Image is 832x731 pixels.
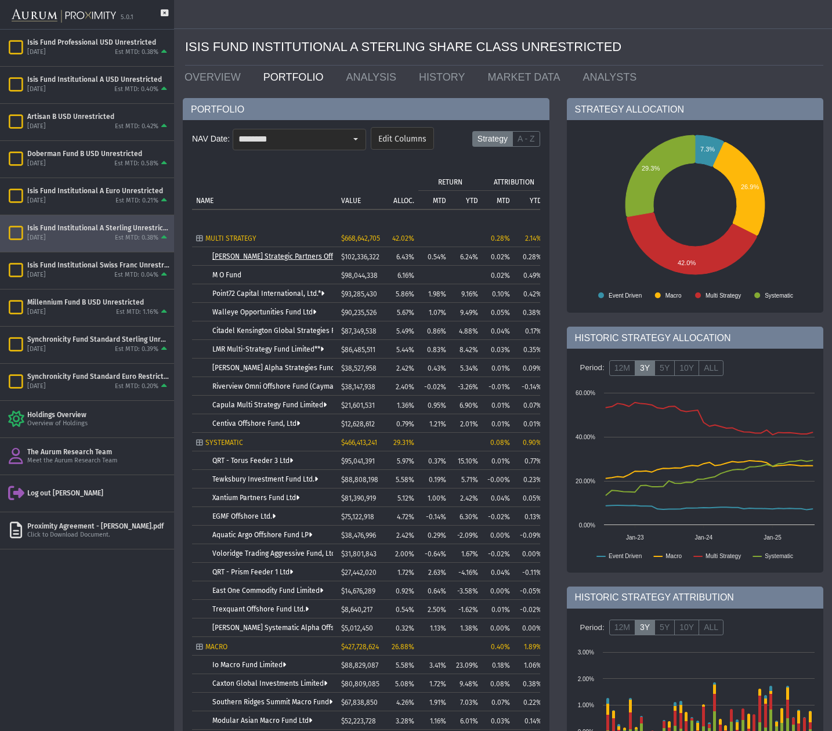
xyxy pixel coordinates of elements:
[397,569,414,577] span: 1.72%
[674,620,699,636] label: 10Y
[212,661,286,669] a: Io Macro Fund Limited
[27,112,169,121] div: Artisan B USD Unrestricted
[341,550,377,558] span: $31,801,843
[514,693,546,711] td: 0.22%
[115,234,158,243] div: Est MTD: 0.38%
[212,716,312,725] a: Modular Asian Macro Fund Ltd
[341,606,372,614] span: $8,640,217
[418,507,450,526] td: -0.14%
[255,66,338,89] a: PORTFOLIO
[482,526,514,544] td: 0.00%
[577,702,594,708] text: 1.00%
[341,476,378,484] span: $88,808,198
[27,372,169,381] div: Synchronicity Fund Standard Euro Restricted
[486,439,510,447] div: 0.08%
[418,618,450,637] td: 1.13%
[741,183,759,190] text: 26.9%
[450,618,482,637] td: 1.38%
[706,292,741,299] text: Multi Strategy
[450,284,482,303] td: 9.16%
[192,129,233,149] div: NAV Date:
[341,439,377,447] span: $466,413,241
[567,327,824,349] div: HISTORIC STRATEGY ALLOCATION
[212,605,309,613] a: Trexquant Offshore Fund Ltd.
[212,549,341,558] a: Voloridge Trading Aggressive Fund, Ltd.
[410,66,479,89] a: HISTORY
[418,600,450,618] td: 2.50%
[576,358,609,378] div: Period:
[514,581,546,600] td: -0.05%
[27,85,46,94] div: [DATE]
[418,526,450,544] td: 0.29%
[418,284,450,303] td: 1.98%
[438,178,462,186] p: RETURN
[418,470,450,488] td: 0.19%
[212,679,327,687] a: Caxton Global Investments Limited
[212,568,293,576] a: QRT - Prism Feeder 1 Ltd
[482,359,514,377] td: 0.01%
[574,66,650,89] a: ANALYSTS
[450,470,482,488] td: 5.71%
[396,364,414,372] span: 2.42%
[12,3,116,29] img: Aurum-Proximity%20white.svg
[341,587,375,595] span: $14,676,289
[212,382,357,390] a: Riverview Omni Offshore Fund (Cayman) Ltd.
[482,544,514,563] td: -0.02%
[450,451,482,470] td: 15.10%
[482,470,514,488] td: -0.00%
[212,271,241,279] a: M O Fund
[665,292,681,299] text: Macro
[486,234,510,243] div: 0.28%
[694,534,712,541] text: Jan-24
[514,303,546,321] td: 0.38%
[212,419,300,428] a: Centiva Offshore Fund, Ltd
[115,345,158,354] div: Est MTD: 0.39%
[341,272,378,280] span: $98,044,338
[418,303,450,321] td: 1.07%
[418,674,450,693] td: 1.72%
[482,618,514,637] td: 0.00%
[609,292,642,299] text: Event Driven
[392,234,414,243] span: 42.02%
[115,122,158,131] div: Est MTD: 0.42%
[764,534,782,541] text: Jan-25
[567,587,824,609] div: HISTORIC STRATEGY ATTRIBUTION
[514,507,546,526] td: 0.13%
[635,620,655,636] label: 3Y
[482,581,514,600] td: 0.00%
[27,260,169,270] div: Isis Fund Institutional Swiss Franc Unrestricted
[482,284,514,303] td: 0.10%
[514,544,546,563] td: 0.00%
[395,680,414,688] span: 5.08%
[482,600,514,618] td: 0.01%
[346,129,366,149] div: Select
[482,507,514,526] td: -0.02%
[397,494,414,502] span: 5.12%
[609,553,642,559] text: Event Driven
[514,359,546,377] td: 0.09%
[212,457,293,465] a: QRT - Torus Feeder 3 Ltd
[699,620,724,636] label: ALL
[567,98,824,120] div: STRATEGY ALLOCATION
[341,569,377,577] span: $27,442,020
[450,656,482,674] td: 23.09%
[397,309,414,317] span: 5.67%
[27,48,46,57] div: [DATE]
[27,160,46,168] div: [DATE]
[576,618,609,638] div: Period:
[514,600,546,618] td: -0.02%
[27,457,169,465] div: Meet the Aurum Research Team
[114,271,158,280] div: Est MTD: 0.04%
[576,478,595,484] text: 20.00%
[625,534,643,541] text: Jan-23
[27,345,46,354] div: [DATE]
[341,327,377,335] span: $87,349,538
[381,172,418,209] td: Column ALLOC.
[212,289,324,298] a: Point72 Capital International, Ltd.*
[514,414,546,433] td: 0.01%
[212,364,363,372] a: [PERSON_NAME] Alpha Strategies Fund Limited
[396,699,414,707] span: 4.26%
[115,197,158,205] div: Est MTD: 0.21%
[678,259,696,266] text: 42.0%
[341,309,377,317] span: $90,235,526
